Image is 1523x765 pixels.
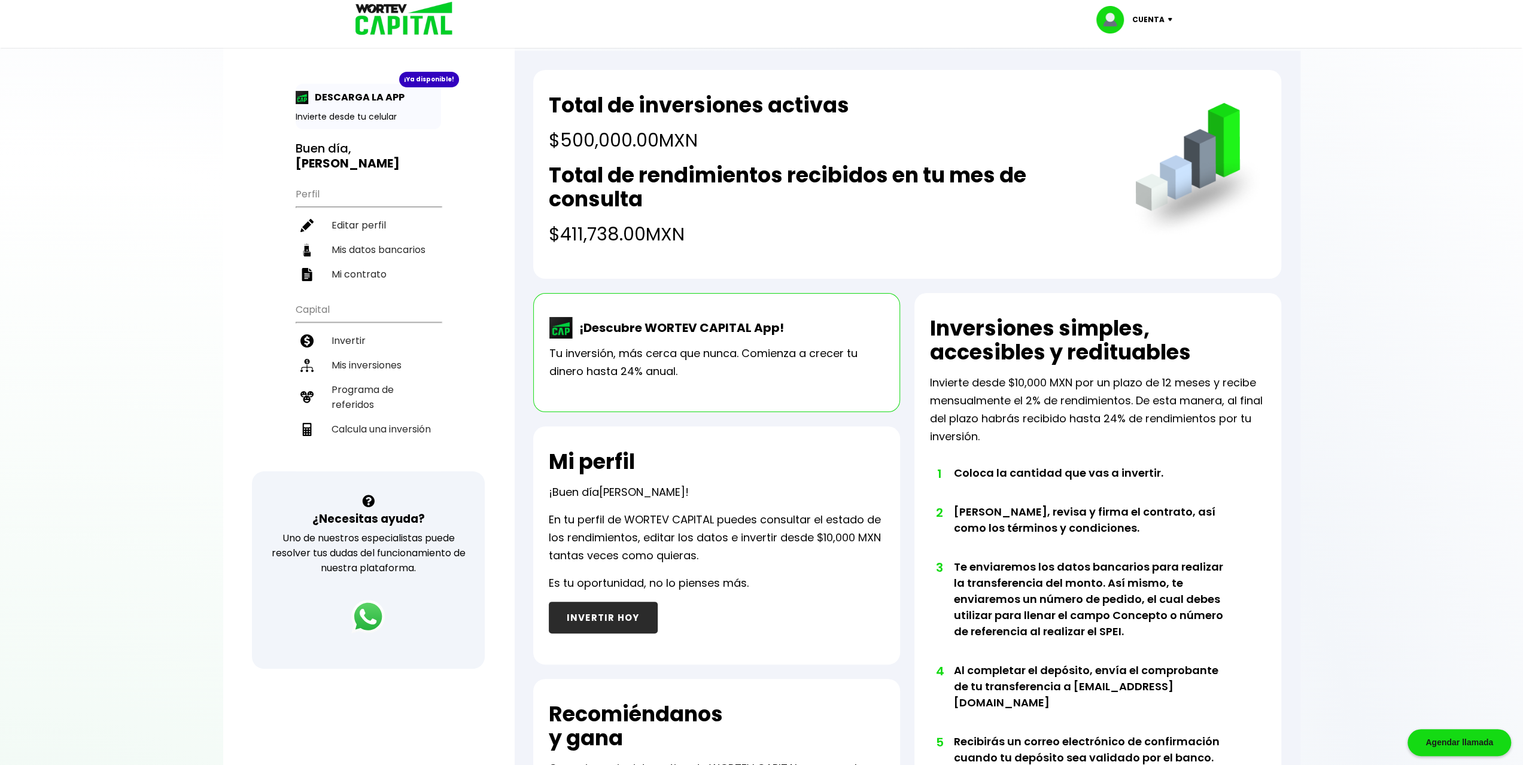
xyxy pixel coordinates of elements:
[300,334,314,348] img: invertir-icon.b3b967d7.svg
[549,602,658,633] button: INVERTIR HOY
[296,296,441,471] ul: Capital
[549,345,884,380] p: Tu inversión, más cerca que nunca. Comienza a crecer tu dinero hasta 24% anual.
[300,243,314,257] img: datos-icon.10cf9172.svg
[1130,103,1266,239] img: grafica.516fef24.png
[300,219,314,232] img: editar-icon.952d3147.svg
[300,391,314,404] img: recomiendanos-icon.9b8e9327.svg
[549,483,689,501] p: ¡Buen día !
[954,465,1232,504] li: Coloca la cantidad que vas a invertir.
[296,237,441,262] a: Mis datos bancarios
[549,127,849,154] h4: $500,000.00 MXN
[573,319,784,337] p: ¡Descubre WORTEV CAPITAL App!
[300,268,314,281] img: contrato-icon.f2db500c.svg
[549,574,749,592] p: Es tu oportunidad, no lo pienses más.
[296,111,441,123] p: Invierte desde tu celular
[936,559,942,577] span: 3
[549,450,635,474] h2: Mi perfil
[930,316,1266,364] h2: Inversiones simples, accesibles y redituables
[549,163,1111,211] h2: Total de rendimientos recibidos en tu mes de consulta
[936,504,942,522] span: 2
[599,484,685,499] span: [PERSON_NAME]
[930,374,1266,446] p: Invierte desde $10,000 MXN por un plazo de 12 meses y recibe mensualmente el 2% de rendimientos. ...
[1132,11,1165,29] p: Cuenta
[300,359,314,372] img: inversiones-icon.6695dc30.svg
[549,221,1111,248] h4: $411,738.00 MXN
[296,155,400,172] b: [PERSON_NAME]
[954,559,1232,662] li: Te enviaremos los datos bancarios para realizar la transferencia del monto. Así mismo, te enviare...
[309,90,405,105] p: DESCARGA LA APP
[549,93,849,117] h2: Total de inversiones activas
[549,511,884,565] p: En tu perfil de WORTEV CAPITAL puedes consultar el estado de los rendimientos, editar los datos e...
[1165,18,1181,22] img: icon-down
[296,417,441,441] a: Calcula una inversión
[300,423,314,436] img: calculadora-icon.17d418c4.svg
[399,72,459,87] div: ¡Ya disponible!
[296,141,441,171] h3: Buen día,
[1096,6,1132,33] img: profile-image
[267,531,469,575] p: Uno de nuestros especialistas puede resolver tus dudas del funcionamiento de nuestra plataforma.
[954,662,1232,733] li: Al completar el depósito, envía el comprobante de tu transferencia a [EMAIL_ADDRESS][DOMAIN_NAME]
[351,600,385,633] img: logos_whatsapp-icon.242b2217.svg
[936,662,942,680] span: 4
[1408,729,1511,756] div: Agendar llamada
[296,328,441,353] a: Invertir
[296,377,441,417] a: Programa de referidos
[296,213,441,237] a: Editar perfil
[296,353,441,377] a: Mis inversiones
[954,504,1232,559] li: [PERSON_NAME], revisa y firma el contrato, así como los términos y condiciones.
[296,91,309,104] img: app-icon
[549,702,723,750] h2: Recomiéndanos y gana
[936,465,942,483] span: 1
[312,510,424,528] h3: ¿Necesitas ayuda?
[549,317,573,339] img: wortev-capital-app-icon
[296,181,441,287] ul: Perfil
[936,733,942,751] span: 5
[296,262,441,287] a: Mi contrato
